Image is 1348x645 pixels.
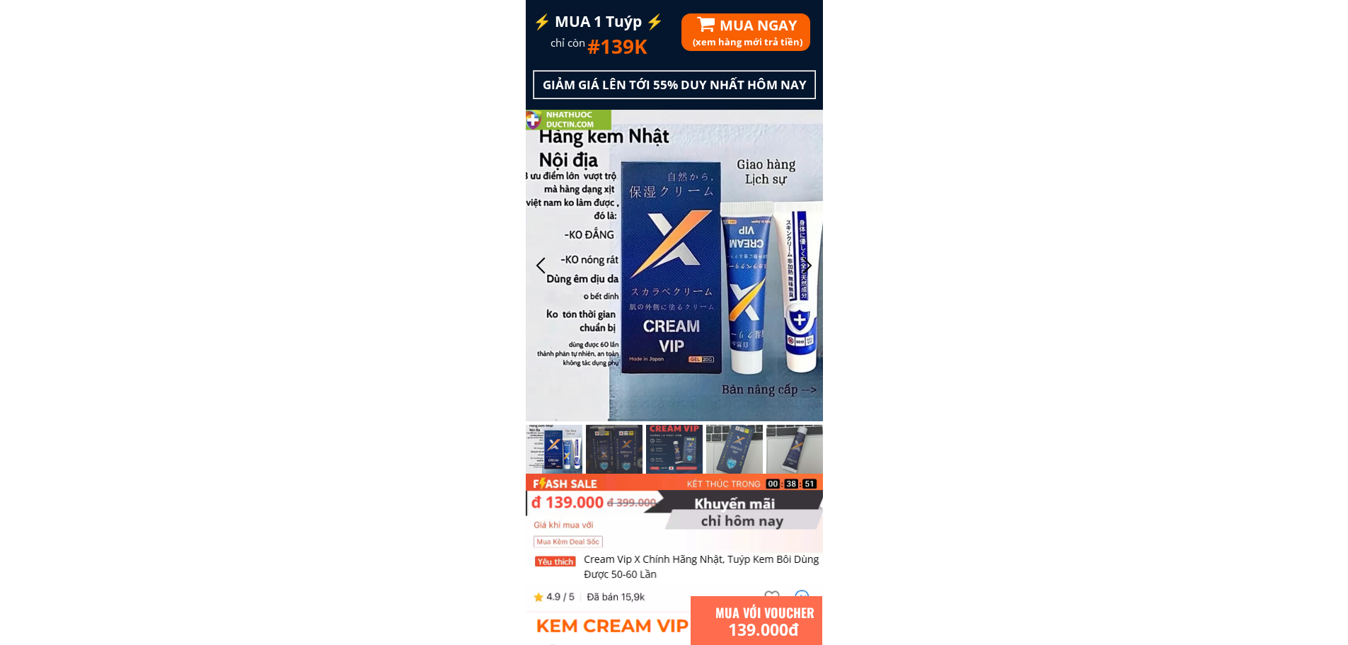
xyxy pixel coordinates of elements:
[715,603,910,623] h1: MUA VỚI VOUCHER
[693,35,976,50] h3: (xem hàng mới trả tiền)
[728,617,839,643] h3: 139.000đ
[533,10,674,34] h3: ⚡️ MUA 1 Tuýp ⚡️
[720,14,932,37] h1: MUA NGAY
[543,75,892,113] h3: GIẢM GIÁ LÊN TỚI 55% DUY NHẤT HÔM NAY
[551,34,834,51] h3: chỉ còn
[587,30,800,62] h1: #139K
